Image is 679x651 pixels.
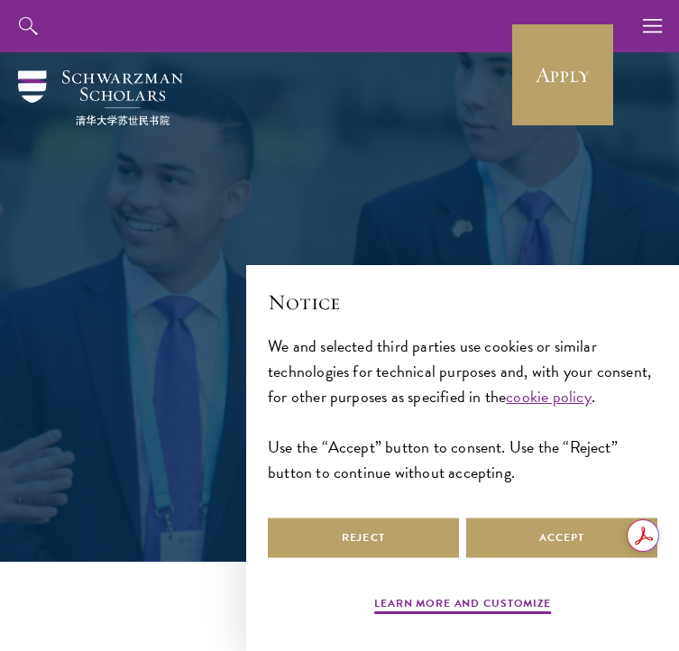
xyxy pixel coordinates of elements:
[18,70,183,125] img: Schwarzman Scholars
[512,24,613,125] a: Apply
[506,384,591,408] a: cookie policy
[268,334,657,485] div: We and selected third parties use cookies or similar technologies for technical purposes and, wit...
[374,595,551,617] button: Learn more and customize
[268,518,459,558] button: Reject
[466,518,657,558] button: Accept
[268,287,657,317] h2: Notice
